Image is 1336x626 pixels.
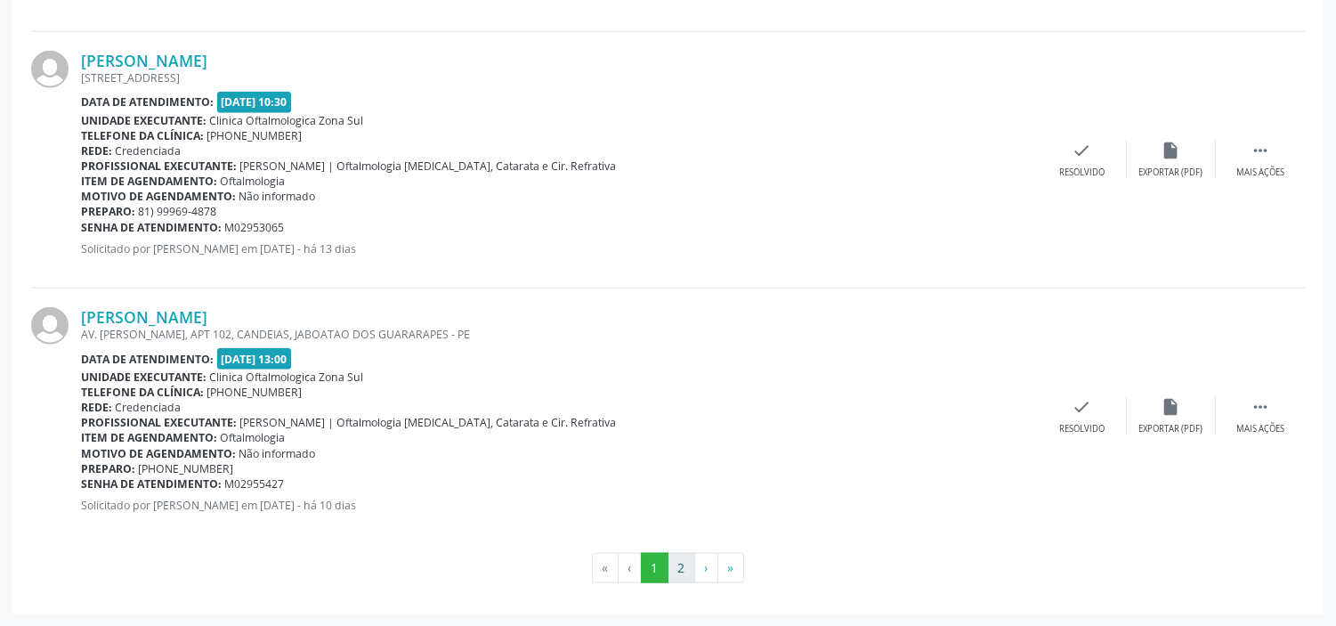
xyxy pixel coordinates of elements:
[225,476,285,492] span: M02955427
[1162,141,1181,160] i: insert_drive_file
[31,553,1305,583] ul: Pagination
[717,553,744,583] button: Go to last page
[81,220,222,235] b: Senha de atendimento:
[81,174,217,189] b: Item de agendamento:
[1251,397,1270,417] i: 
[210,113,364,128] span: Clinica Oftalmologica Zona Sul
[668,553,695,583] button: Go to page 2
[1236,167,1284,179] div: Mais ações
[1059,423,1105,435] div: Resolvido
[1236,423,1284,435] div: Mais ações
[217,348,292,369] span: [DATE] 13:00
[81,430,217,445] b: Item de agendamento:
[221,174,286,189] span: Oftalmologia
[81,446,236,461] b: Motivo de agendamento:
[81,70,1038,85] div: [STREET_ADDRESS]
[225,220,285,235] span: M02953065
[81,476,222,492] b: Senha de atendimento:
[1162,397,1181,417] i: insert_drive_file
[81,352,214,367] b: Data de atendimento:
[81,204,135,219] b: Preparo:
[81,370,206,385] b: Unidade executante:
[240,415,617,430] span: [PERSON_NAME] | Oftalmologia [MEDICAL_DATA], Catarata e Cir. Refrativa
[139,204,217,219] span: 81) 99969-4878
[217,92,292,112] span: [DATE] 10:30
[31,51,69,88] img: img
[81,113,206,128] b: Unidade executante:
[207,128,303,143] span: [PHONE_NUMBER]
[694,553,718,583] button: Go to next page
[81,327,1038,342] div: AV. [PERSON_NAME], APT 102, CANDEIAS, JABOATAO DOS GUARARAPES - PE
[81,400,112,415] b: Rede:
[1139,423,1203,435] div: Exportar (PDF)
[1073,141,1092,160] i: check
[1059,167,1105,179] div: Resolvido
[239,189,316,204] span: Não informado
[81,128,204,143] b: Telefone da clínica:
[81,143,112,159] b: Rede:
[31,307,69,345] img: img
[1251,141,1270,160] i: 
[1073,397,1092,417] i: check
[1139,167,1203,179] div: Exportar (PDF)
[210,370,364,385] span: Clinica Oftalmologica Zona Sul
[81,415,237,430] b: Profissional executante:
[81,189,236,204] b: Motivo de agendamento:
[81,94,214,110] b: Data de atendimento:
[81,241,1038,256] p: Solicitado por [PERSON_NAME] em [DATE] - há 13 dias
[81,159,237,174] b: Profissional executante:
[116,400,182,415] span: Credenciada
[81,385,204,400] b: Telefone da clínica:
[81,307,207,327] a: [PERSON_NAME]
[139,461,234,476] span: [PHONE_NUMBER]
[239,446,316,461] span: Não informado
[116,143,182,159] span: Credenciada
[81,51,207,70] a: [PERSON_NAME]
[81,461,135,476] b: Preparo:
[641,553,668,583] button: Go to page 1
[81,498,1038,513] p: Solicitado por [PERSON_NAME] em [DATE] - há 10 dias
[240,159,617,174] span: [PERSON_NAME] | Oftalmologia [MEDICAL_DATA], Catarata e Cir. Refrativa
[207,385,303,400] span: [PHONE_NUMBER]
[221,430,286,445] span: Oftalmologia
